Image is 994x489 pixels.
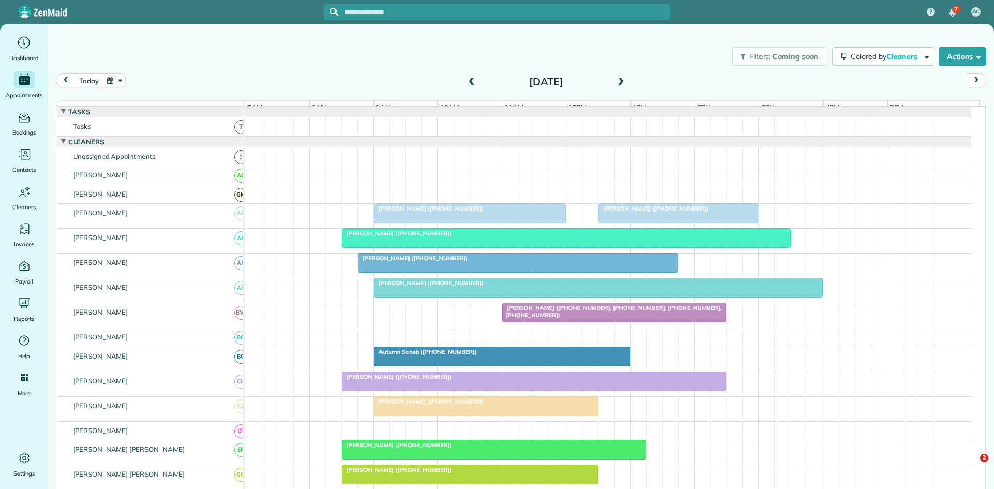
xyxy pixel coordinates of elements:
span: [PERSON_NAME] [71,258,130,266]
button: today [75,73,103,87]
span: AF [234,256,248,270]
span: AC [234,231,248,245]
span: Unassigned Appointments [71,152,157,160]
span: CH [234,375,248,389]
span: Help [18,351,31,361]
span: Dashboard [9,53,39,63]
div: 7 unread notifications [942,1,963,24]
a: Contacts [4,146,44,175]
span: [PERSON_NAME] ([PHONE_NUMBER]) [373,279,484,287]
span: [PERSON_NAME] [71,233,130,242]
span: [PERSON_NAME] ([PHONE_NUMBER]) [357,255,468,262]
span: 2 [980,454,988,462]
span: [PERSON_NAME] [71,190,130,198]
span: [PERSON_NAME] [71,402,130,410]
span: EP [234,443,248,457]
span: [PERSON_NAME] ([PHONE_NUMBER]) [373,205,484,212]
span: [PERSON_NAME] [71,426,130,435]
span: Appointments [6,90,43,100]
span: [PERSON_NAME] [71,308,130,316]
span: 5pm [888,103,906,111]
span: Autumn Saheb ([PHONE_NUMBER]) [373,348,477,355]
span: [PERSON_NAME] [71,352,130,360]
span: Settings [13,468,35,479]
a: Settings [4,450,44,479]
span: DT [234,424,248,438]
span: 2pm [695,103,713,111]
span: Tasks [66,108,92,116]
span: 7 [954,5,958,13]
span: 9am [374,103,393,111]
span: Filters: [749,52,771,61]
span: [PERSON_NAME] [PERSON_NAME] [71,445,187,453]
span: Colored by [851,52,921,61]
span: 7am [245,103,265,111]
span: Contacts [12,165,36,175]
span: [PERSON_NAME] ([PHONE_NUMBER], [PHONE_NUMBER], [PHONE_NUMBER], [PHONE_NUMBER]) [502,304,721,319]
span: [PERSON_NAME] ([PHONE_NUMBER]) [373,398,484,405]
svg: Focus search [330,8,338,16]
h2: [DATE] [481,76,611,87]
span: BW [234,306,248,320]
span: AC [972,8,980,16]
span: BC [234,331,248,345]
span: GM [234,188,248,202]
span: CL [234,399,248,413]
span: 11am [502,103,525,111]
span: Payroll [15,276,34,287]
span: More [18,388,31,398]
span: [PERSON_NAME] [71,171,130,179]
span: Cleaners [12,202,36,212]
span: T [234,120,248,134]
span: Invoices [14,239,35,249]
span: 1pm [631,103,649,111]
span: Bookings [12,127,36,138]
a: Dashboard [4,34,44,63]
span: [PERSON_NAME] ([PHONE_NUMBER]) [341,230,452,237]
button: Focus search [324,8,338,16]
span: AF [234,281,248,295]
span: BG [234,350,248,364]
span: Cleaners [66,138,106,146]
button: Colored byCleaners [832,47,934,66]
span: [PERSON_NAME] ([PHONE_NUMBER]) [341,466,452,473]
a: Appointments [4,71,44,100]
span: 4pm [824,103,842,111]
span: Reports [14,314,35,324]
span: AC [234,169,248,183]
a: Bookings [4,109,44,138]
span: Coming soon [772,52,819,61]
button: Actions [939,47,986,66]
span: 8am [310,103,329,111]
a: Cleaners [4,183,44,212]
span: [PERSON_NAME] [71,333,130,341]
span: 12pm [566,103,589,111]
span: ! [234,150,248,164]
span: [PERSON_NAME] [71,209,130,217]
span: [PERSON_NAME] ([PHONE_NUMBER]) [341,441,452,449]
button: prev [56,73,76,87]
span: 3pm [759,103,778,111]
span: 10am [438,103,461,111]
button: next [967,73,986,87]
span: Cleaners [886,52,919,61]
a: Payroll [4,258,44,287]
span: [PERSON_NAME] ([PHONE_NUMBER]) [598,205,709,212]
a: Help [4,332,44,361]
span: [PERSON_NAME] ([PHONE_NUMBER]) [341,373,452,380]
a: Invoices [4,220,44,249]
span: Tasks [71,122,93,130]
span: [PERSON_NAME] [71,377,130,385]
span: [PERSON_NAME] [71,283,130,291]
iframe: Intercom live chat [959,454,984,479]
span: [PERSON_NAME] [PERSON_NAME] [71,470,187,478]
a: Reports [4,295,44,324]
span: AB [234,206,248,220]
span: GG [234,468,248,482]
